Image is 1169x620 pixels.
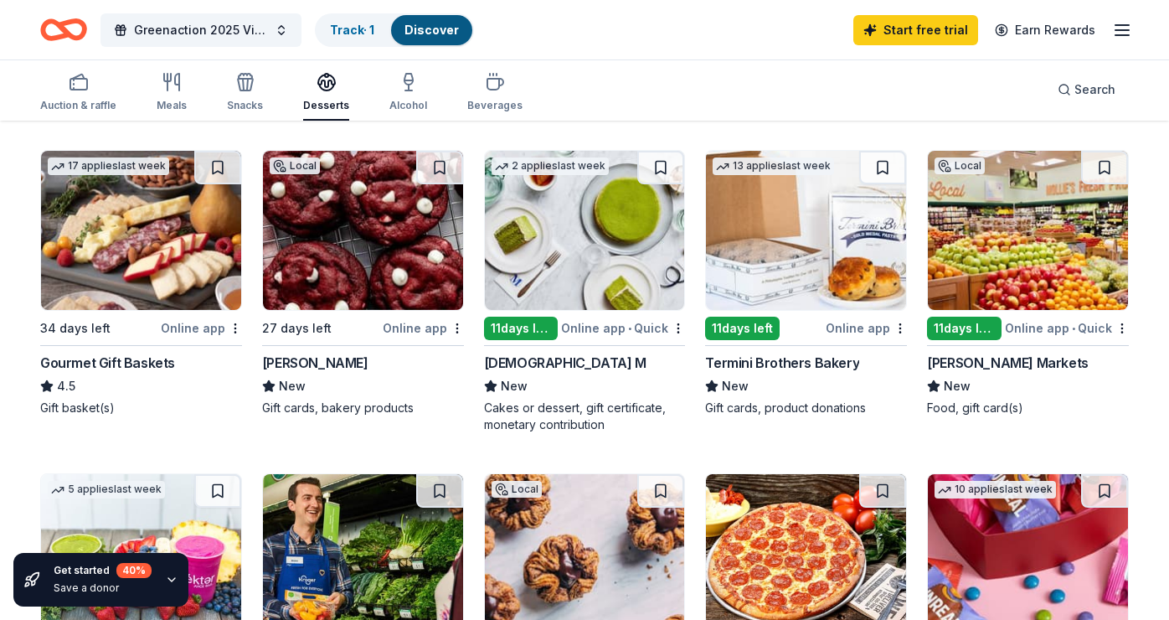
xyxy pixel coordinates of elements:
div: 40 % [116,563,152,578]
button: Greenaction 2025 Virtual Auction [100,13,301,47]
span: New [501,376,528,396]
span: 4.5 [57,376,75,396]
div: 27 days left [262,318,332,338]
div: Online app [161,318,242,338]
div: Local [492,481,542,498]
div: Beverages [467,99,523,112]
div: Desserts [303,99,349,112]
div: Local [935,158,985,174]
img: Image for Le Boulanger [263,151,463,310]
a: Home [40,10,87,49]
button: Track· 1Discover [315,13,474,47]
button: Meals [157,65,187,121]
a: Track· 1 [330,23,374,37]
a: Start free trial [853,15,978,45]
img: Image for Gourmet Gift Baskets [41,151,241,310]
button: Auction & raffle [40,65,116,121]
a: Earn Rewards [985,15,1105,45]
span: Greenaction 2025 Virtual Auction [134,20,268,40]
a: Image for Gourmet Gift Baskets17 applieslast week34 days leftOnline appGourmet Gift Baskets4.5Gif... [40,150,242,416]
div: Local [270,158,320,174]
button: Alcohol [389,65,427,121]
div: Gift cards, bakery products [262,400,464,416]
div: 11 days left [484,317,559,340]
div: Termini Brothers Bakery [705,353,859,373]
span: New [944,376,971,396]
div: Gourmet Gift Baskets [40,353,175,373]
div: 13 applies last week [713,158,834,175]
a: Image for Termini Brothers Bakery13 applieslast week11days leftOnline appTermini Brothers BakeryN... [705,150,907,416]
div: 11 days left [705,317,780,340]
div: [DEMOGRAPHIC_DATA] M [484,353,646,373]
a: Image for Mollie Stone's MarketsLocal11days leftOnline app•Quick[PERSON_NAME] MarketsNewFood, gif... [927,150,1129,416]
div: Save a donor [54,581,152,595]
div: [PERSON_NAME] [262,353,368,373]
span: • [628,322,631,335]
span: • [1072,322,1075,335]
div: [PERSON_NAME] Markets [927,353,1089,373]
a: Image for Lady M2 applieslast week11days leftOnline app•Quick[DEMOGRAPHIC_DATA] MNewCakes or dess... [484,150,686,433]
div: Gift cards, product donations [705,400,907,416]
div: Alcohol [389,99,427,112]
span: Search [1074,80,1115,100]
div: Food, gift card(s) [927,400,1129,416]
button: Beverages [467,65,523,121]
div: 11 days left [927,317,1002,340]
button: Search [1044,73,1129,106]
div: 10 applies last week [935,481,1056,499]
div: Online app [826,318,907,338]
a: Discover [404,23,459,37]
div: Online app Quick [1005,318,1129,338]
button: Desserts [303,65,349,121]
img: Image for Mollie Stone's Markets [928,151,1128,310]
div: 5 applies last week [48,481,165,499]
div: Auction & raffle [40,99,116,112]
div: Cakes or dessert, gift certificate, monetary contribution [484,400,686,433]
div: 17 applies last week [48,158,169,175]
div: Meals [157,99,187,112]
div: Online app [383,318,464,338]
img: Image for Lady M [485,151,685,310]
a: Image for Le BoulangerLocal27 days leftOnline app[PERSON_NAME]NewGift cards, bakery products [262,150,464,416]
div: Get started [54,563,152,578]
div: Gift basket(s) [40,400,242,416]
span: New [279,376,306,396]
div: Online app Quick [561,318,685,338]
div: Snacks [227,99,263,112]
button: Snacks [227,65,263,121]
img: Image for Termini Brothers Bakery [706,151,906,310]
span: New [722,376,749,396]
div: 34 days left [40,318,111,338]
div: 2 applies last week [492,158,609,175]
